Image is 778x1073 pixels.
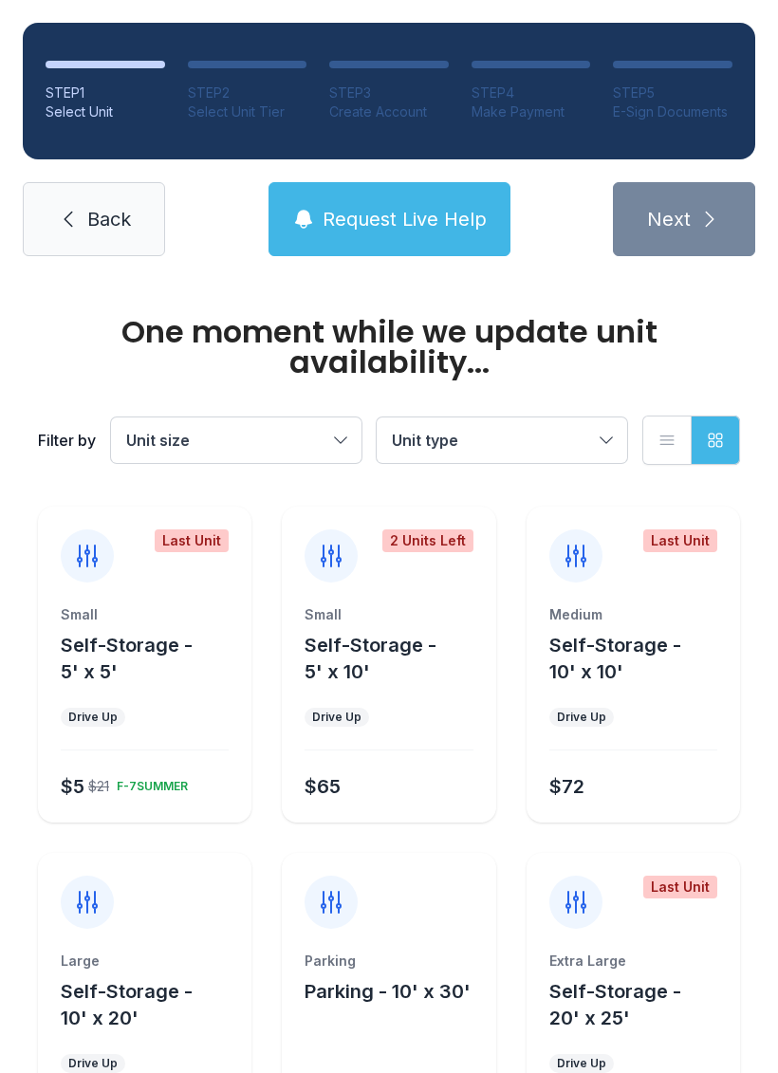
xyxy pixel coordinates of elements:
[472,83,591,102] div: STEP 4
[305,980,471,1003] span: Parking - 10' x 30'
[329,102,449,121] div: Create Account
[382,529,473,552] div: 2 Units Left
[392,431,458,450] span: Unit type
[557,1056,606,1071] div: Drive Up
[329,83,449,102] div: STEP 3
[305,952,472,971] div: Parking
[549,605,717,624] div: Medium
[155,529,229,552] div: Last Unit
[305,605,472,624] div: Small
[472,102,591,121] div: Make Payment
[61,632,244,685] button: Self-Storage - 5' x 5'
[126,431,190,450] span: Unit size
[109,771,188,794] div: F-7SUMMER
[68,710,118,725] div: Drive Up
[613,102,732,121] div: E-Sign Documents
[87,206,131,232] span: Back
[549,634,681,683] span: Self-Storage - 10' x 10'
[38,429,96,452] div: Filter by
[68,1056,118,1071] div: Drive Up
[377,417,627,463] button: Unit type
[549,952,717,971] div: Extra Large
[305,632,488,685] button: Self-Storage - 5' x 10'
[61,773,84,800] div: $5
[557,710,606,725] div: Drive Up
[111,417,361,463] button: Unit size
[305,978,471,1005] button: Parking - 10' x 30'
[46,102,165,121] div: Select Unit
[549,978,732,1031] button: Self-Storage - 20' x 25'
[188,83,307,102] div: STEP 2
[312,710,361,725] div: Drive Up
[88,777,109,796] div: $21
[305,773,341,800] div: $65
[643,876,717,898] div: Last Unit
[61,980,193,1029] span: Self-Storage - 10' x 20'
[549,632,732,685] button: Self-Storage - 10' x 10'
[643,529,717,552] div: Last Unit
[61,634,193,683] span: Self-Storage - 5' x 5'
[549,773,584,800] div: $72
[38,317,740,378] div: One moment while we update unit availability...
[647,206,691,232] span: Next
[46,83,165,102] div: STEP 1
[61,952,229,971] div: Large
[323,206,487,232] span: Request Live Help
[61,978,244,1031] button: Self-Storage - 10' x 20'
[188,102,307,121] div: Select Unit Tier
[61,605,229,624] div: Small
[613,83,732,102] div: STEP 5
[305,634,436,683] span: Self-Storage - 5' x 10'
[549,980,681,1029] span: Self-Storage - 20' x 25'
